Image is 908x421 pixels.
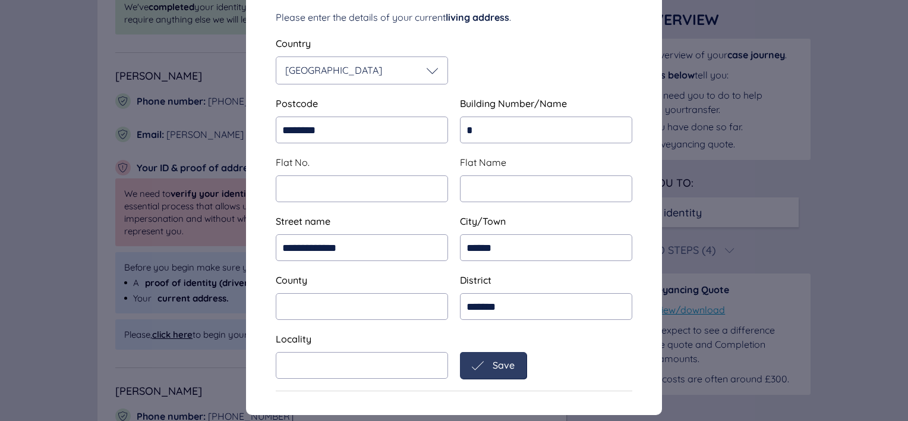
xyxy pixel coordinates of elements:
[276,37,311,49] span: Country
[460,274,491,286] span: District
[276,10,632,24] div: Please enter the details of your current .
[276,274,307,286] span: County
[446,11,509,23] span: living address
[276,98,318,109] span: Postcode
[460,215,506,227] span: City/Town
[493,360,515,370] span: Save
[276,333,311,345] span: Locality
[285,64,382,76] span: [GEOGRAPHIC_DATA]
[276,156,310,168] span: Flat No.
[276,215,330,227] span: Street name
[460,156,506,168] span: Flat Name
[460,98,567,109] span: Building Number/Name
